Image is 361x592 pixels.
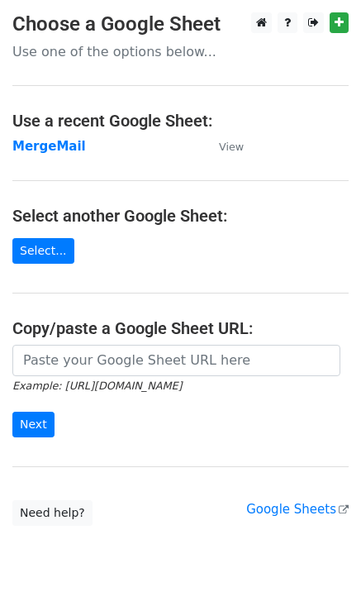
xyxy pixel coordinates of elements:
a: View [202,139,244,154]
a: Google Sheets [246,502,349,517]
small: View [219,141,244,153]
small: Example: [URL][DOMAIN_NAME] [12,380,182,392]
a: MergeMail [12,139,86,154]
p: Use one of the options below... [12,43,349,60]
h4: Copy/paste a Google Sheet URL: [12,318,349,338]
a: Select... [12,238,74,264]
h3: Choose a Google Sheet [12,12,349,36]
input: Next [12,412,55,437]
a: Need help? [12,500,93,526]
h4: Use a recent Google Sheet: [12,111,349,131]
h4: Select another Google Sheet: [12,206,349,226]
input: Paste your Google Sheet URL here [12,345,340,376]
